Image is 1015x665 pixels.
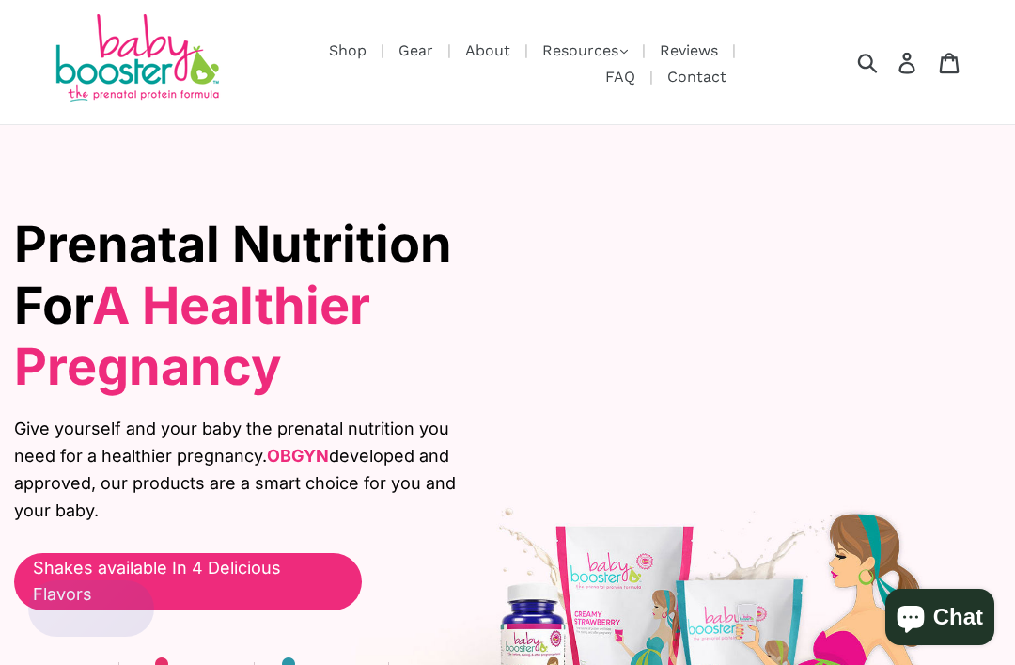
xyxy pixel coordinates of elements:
button: Resources [533,37,637,65]
a: Shop [320,39,376,62]
a: Gear [389,39,443,62]
a: FAQ [596,65,645,88]
a: Reviews [650,39,727,62]
b: OBGYN [267,446,329,466]
span: Shakes available In 4 Delicious Flavors [33,555,343,610]
a: Contact [658,65,736,88]
button: Rewards [28,580,154,637]
span: A Healthier Pregnancy [14,275,370,397]
inbox-online-store-chat: Shopify online store chat [880,589,1000,650]
span: Give yourself and your baby the prenatal nutrition you need for a healthier pregnancy. developed ... [14,416,493,524]
input: Search [864,41,915,83]
a: About [456,39,520,62]
span: Prenatal Nutrition For [14,214,452,397]
img: Baby Booster Prenatal Protein Supplements [52,14,221,105]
